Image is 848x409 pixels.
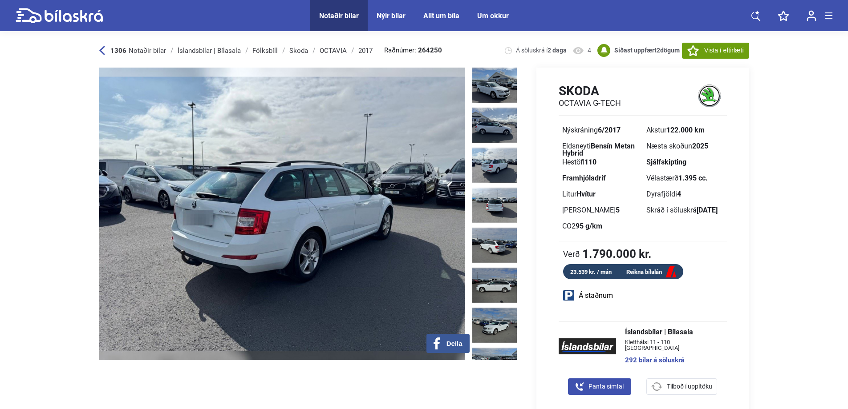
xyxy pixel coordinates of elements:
[319,12,359,20] a: Notaðir bílar
[472,348,517,383] img: 1755524460_2953882866297955801_27824433056146367.jpg
[646,158,686,166] b: Sjálfskipting
[616,206,620,214] b: 5
[646,127,723,134] div: Akstur
[562,207,639,214] div: [PERSON_NAME]
[584,158,596,166] b: 110
[563,267,619,277] div: 23.539 kr. / mán
[582,248,652,260] b: 1.790.000 kr.
[625,357,718,364] a: 292 bílar á söluskrá
[377,12,406,20] a: Nýir bílar
[576,190,596,198] b: Hvítur
[110,47,126,55] b: 1306
[692,83,727,108] img: logo Skoda OCTAVIA G-TECH
[562,223,639,230] div: CO2
[576,222,602,230] b: 95 g/km
[562,127,639,134] div: Nýskráning
[657,47,660,54] span: 2
[472,228,517,263] img: 1755524458_2112951771214852329_27824431236502140.jpg
[559,84,621,98] h1: Skoda
[178,47,241,54] div: Íslandsbílar | Bílasala
[692,142,708,150] b: 2025
[423,12,459,20] a: Allt um bíla
[426,334,470,353] button: Deila
[646,175,723,182] div: Vélastærð
[646,191,723,198] div: Dyrafjöldi
[625,329,718,336] span: Íslandsbílar | Bílasala
[646,143,723,150] div: Næsta skoðun
[677,190,681,198] b: 4
[666,126,705,134] b: 122.000 km
[704,46,743,55] span: Vista í eftirlæti
[563,249,580,258] span: Verð
[418,47,442,54] b: 264250
[446,340,463,348] span: Deila
[562,142,635,157] b: Bensín Metan Hybrid
[358,47,373,54] div: 2017
[289,47,308,54] div: Skoda
[548,47,567,54] b: 2 daga
[472,108,517,143] img: 1755524456_3740572135417297881_27824429309604585.jpg
[472,68,517,103] img: 1755524456_5295447841476967536_27824428698069972.jpg
[807,10,816,21] img: user-login.svg
[588,46,591,55] span: 4
[682,43,749,59] button: Vista í eftirlæti
[516,46,567,55] span: Á söluskrá í
[472,188,517,223] img: 1755524458_6129285031945578568_27824430643508751.jpg
[678,174,708,182] b: 1.395 cc.
[472,268,517,303] img: 1755524459_8658015760505680515_27824431829592534.jpg
[598,126,621,134] b: 6/2017
[559,98,621,108] h2: OCTAVIA G-TECH
[129,47,166,55] span: Notaðir bílar
[614,47,680,54] b: Síðast uppfært dögum
[477,12,509,20] a: Um okkur
[472,308,517,343] img: 1755524459_5617186902655269192_27824432471086406.jpg
[667,382,712,391] span: Tilboð í uppítöku
[562,159,639,166] div: Hestöfl
[320,47,347,54] div: OCTAVIA
[562,174,606,182] b: Framhjóladrif
[646,207,723,214] div: Skráð í söluskrá
[472,148,517,183] img: 1755524457_5041336500736682475_27824429940960490.jpg
[252,47,278,54] div: Fólksbíll
[384,47,442,54] span: Raðnúmer:
[562,143,639,150] div: Eldsneyti
[625,339,718,351] span: Kletthálsi 11 - 110 [GEOGRAPHIC_DATA]
[562,191,639,198] div: Litur
[619,267,683,278] a: Reikna bílalán
[697,206,718,214] b: [DATE]
[579,292,613,299] span: Á staðnum
[588,382,624,391] span: Panta símtal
